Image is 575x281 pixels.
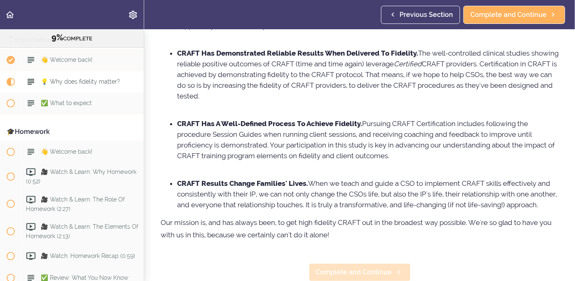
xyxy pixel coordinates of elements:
[177,179,308,187] strong: CRAFT Results Change Families' Lives.
[41,253,135,260] span: 🎥 Watch: Homework Recap (0:59)
[41,56,92,63] span: 👋 Welcome back!
[316,267,392,277] span: Complete and Continue
[400,10,453,20] span: Previous Section
[177,119,362,128] strong: CRAFT Has A Well-Defined Process To Achieve Fidelity.
[161,216,559,241] p: Our mission is, and has always been, to get high fidelity CRAFT out in the broadest way possible....
[177,178,559,210] li: When we teach and guide a CSO to implement CRAFT skills effectively and consistently with their I...
[26,169,136,185] span: 🎥 Watch & Learn: Why Homework (0:52)
[128,10,138,20] svg: Settings Menu
[41,148,92,155] span: 👋 Welcome back!
[394,60,422,68] em: Certified
[381,6,460,24] a: Previous Section
[41,100,92,106] span: ✅ What to expect
[177,48,559,112] li: The well-controlled clinical studies showing reliable positive outcomes of CRAFT (time and time a...
[10,33,133,43] div: COMPLETE
[26,196,125,212] span: 🎥 Watch & Learn: The Role Of Homework (2:27)
[26,224,138,240] span: 🎥 Watch & Learn: The Elements Of Homework (2:13)
[5,10,15,20] svg: Back to course curriculum
[470,10,547,20] span: Complete and Continue
[463,6,565,24] a: Complete and Continue
[177,49,418,57] strong: CRAFT Has Demonstrated Reliable Results When Delivered To Fidelity.
[51,33,63,42] span: 9%
[177,118,559,172] li: Pursuing CRAFT Certification includes following the procedure Session Guides when running client ...
[41,78,120,85] span: 💡 Why does fidelity matter?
